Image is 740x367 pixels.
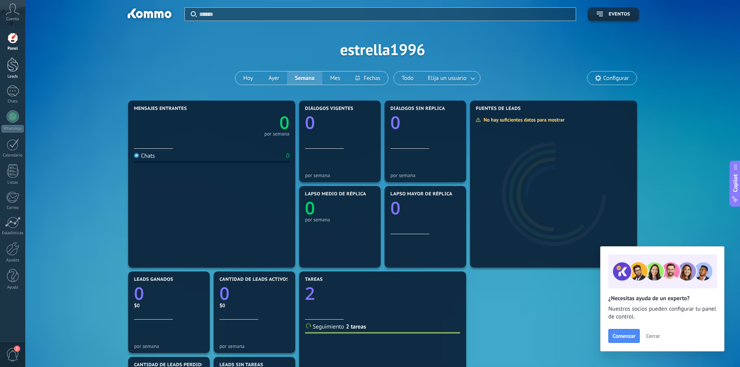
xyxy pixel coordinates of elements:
div: Listas [2,180,24,185]
a: 0 [134,282,204,305]
span: Nuestros socios pueden configurar tu panel de control. [608,305,716,321]
div: Calendario [2,153,24,158]
button: Mes [322,71,348,85]
a: 2 [305,282,460,305]
a: 0 [219,282,289,305]
button: Semana [287,71,322,85]
div: Ajustes [2,258,24,263]
text: 0 [134,282,144,305]
button: Hoy [235,71,261,85]
span: Configurar [603,75,629,82]
div: por semana [305,172,375,178]
h2: ¿Necesitas ayuda de un experto? [608,295,716,302]
text: 0 [305,111,315,134]
button: Eventos [588,7,639,21]
a: 2 tareas [346,323,366,330]
div: por semana [305,217,375,223]
div: Estadísticas [2,231,24,236]
div: Chats [2,99,24,104]
div: $0 [134,302,204,309]
div: WhatsApp [2,125,24,132]
span: Lapso mayor de réplica [390,191,452,197]
text: 0 [390,196,400,220]
div: Chats [134,152,155,160]
span: Elija un usuario [427,73,468,83]
div: por semana [219,343,289,349]
div: 0 [286,152,289,160]
span: 2 [14,346,20,352]
a: Seguimiento [305,323,344,330]
span: Diálogos vigentes [305,106,353,111]
span: Cuenta [6,17,19,22]
span: Cerrar [646,333,660,339]
a: 0 [212,111,289,134]
div: Ayuda [2,285,24,290]
div: Panel [2,46,24,51]
div: $0 [219,302,289,309]
div: No hay suficientes datos para mostrar [475,117,570,123]
span: Diálogos sin réplica [390,106,445,111]
button: Cerrar [642,330,663,342]
span: Comenzar [613,333,636,339]
button: Elija un usuario [421,71,480,85]
text: 2 [305,282,315,305]
text: 0 [279,111,289,134]
span: Eventos [609,12,630,17]
span: Lapso medio de réplica [305,191,366,197]
button: Ayer [261,71,287,85]
text: 0 [219,282,230,305]
div: Correo [2,205,24,210]
button: Comenzar [608,329,640,343]
span: Seguimiento [313,323,344,330]
button: Fechas [348,71,388,85]
span: Fuentes de leads [476,106,521,111]
span: Mensajes entrantes [134,106,187,111]
div: por semana [264,132,289,136]
button: Todo [394,71,421,85]
span: Cantidad de leads activos [219,277,289,282]
div: por semana [390,172,460,178]
img: Chats [134,153,139,158]
div: por semana [134,343,204,349]
span: Tareas [305,277,323,282]
text: 0 [390,111,400,134]
span: Leads ganados [134,277,173,282]
span: Copilot [731,174,739,192]
text: 0 [305,196,315,220]
div: Leads [2,74,24,79]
